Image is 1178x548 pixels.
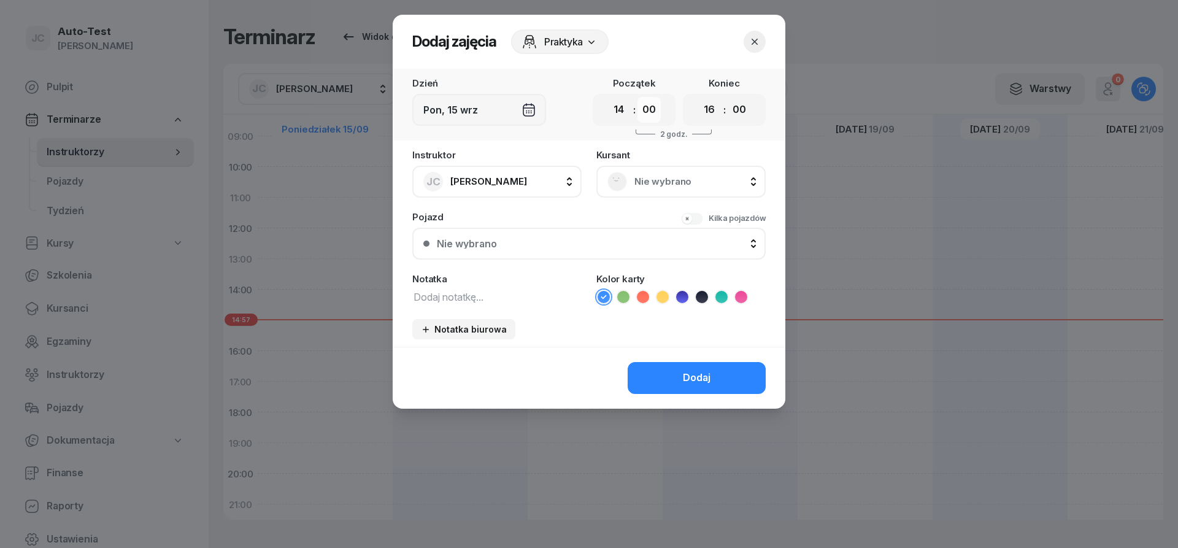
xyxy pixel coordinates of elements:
button: Notatka biurowa [412,319,515,339]
div: Kilka pojazdów [709,212,766,225]
span: Nie wybrano [634,174,755,190]
h2: Dodaj zajęcia [412,32,496,52]
button: Nie wybrano [412,228,766,260]
span: JC [426,177,441,187]
button: Kilka pojazdów [681,212,766,225]
div: Nie wybrano [437,239,497,249]
button: JC[PERSON_NAME] [412,166,582,198]
button: Dodaj [628,362,766,394]
span: [PERSON_NAME] [450,176,527,187]
div: : [723,102,726,117]
span: Praktyka [544,34,583,49]
div: Dodaj [683,370,710,386]
div: : [633,102,636,117]
div: Notatka biurowa [421,324,507,334]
